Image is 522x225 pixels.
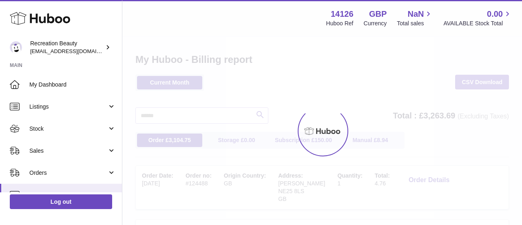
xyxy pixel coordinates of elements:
[443,9,512,27] a: 0.00 AVAILABLE Stock Total
[29,81,116,89] span: My Dashboard
[10,41,22,53] img: internalAdmin-14126@internal.huboo.com
[397,9,433,27] a: NaN Total sales
[10,194,112,209] a: Log out
[29,191,116,199] span: Usage
[29,103,107,111] span: Listings
[29,147,107,155] span: Sales
[331,9,354,20] strong: 14126
[487,9,503,20] span: 0.00
[326,20,354,27] div: Huboo Ref
[364,20,387,27] div: Currency
[397,20,433,27] span: Total sales
[443,20,512,27] span: AVAILABLE Stock Total
[29,125,107,133] span: Stock
[30,40,104,55] div: Recreation Beauty
[29,169,107,177] span: Orders
[407,9,424,20] span: NaN
[369,9,387,20] strong: GBP
[30,48,120,54] span: [EMAIL_ADDRESS][DOMAIN_NAME]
